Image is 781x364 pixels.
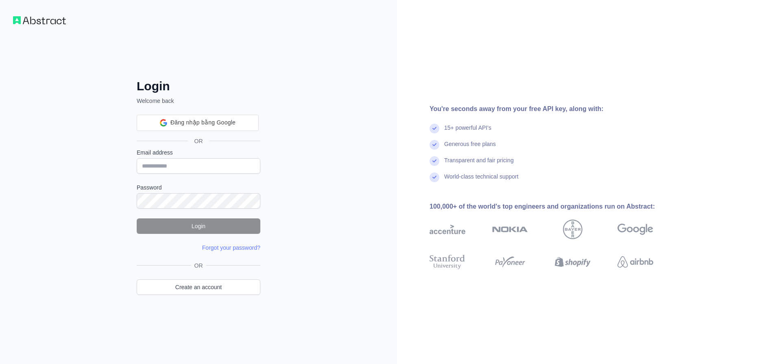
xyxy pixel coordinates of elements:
img: airbnb [617,253,653,271]
label: Password [137,183,260,192]
img: check mark [430,140,439,150]
button: Login [137,218,260,234]
p: Welcome back [137,97,260,105]
img: google [617,220,653,239]
div: 100,000+ of the world's top engineers and organizations run on Abstract: [430,202,679,211]
img: Workflow [13,16,66,24]
img: bayer [563,220,582,239]
a: Create an account [137,279,260,295]
a: Forgot your password? [202,244,260,251]
div: You're seconds away from your free API key, along with: [430,104,679,114]
img: check mark [430,172,439,182]
span: Đăng nhập bằng Google [170,118,236,127]
div: Đăng nhập bằng Google [137,115,259,131]
img: stanford university [430,253,465,271]
img: check mark [430,156,439,166]
img: shopify [555,253,591,271]
label: Email address [137,148,260,157]
div: Transparent and fair pricing [444,156,514,172]
img: payoneer [492,253,528,271]
span: OR [188,137,209,145]
div: 15+ powerful API's [444,124,491,140]
h2: Login [137,79,260,94]
div: World-class technical support [444,172,519,189]
span: OR [191,262,206,270]
div: Generous free plans [444,140,496,156]
img: nokia [492,220,528,239]
img: check mark [430,124,439,133]
img: accenture [430,220,465,239]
